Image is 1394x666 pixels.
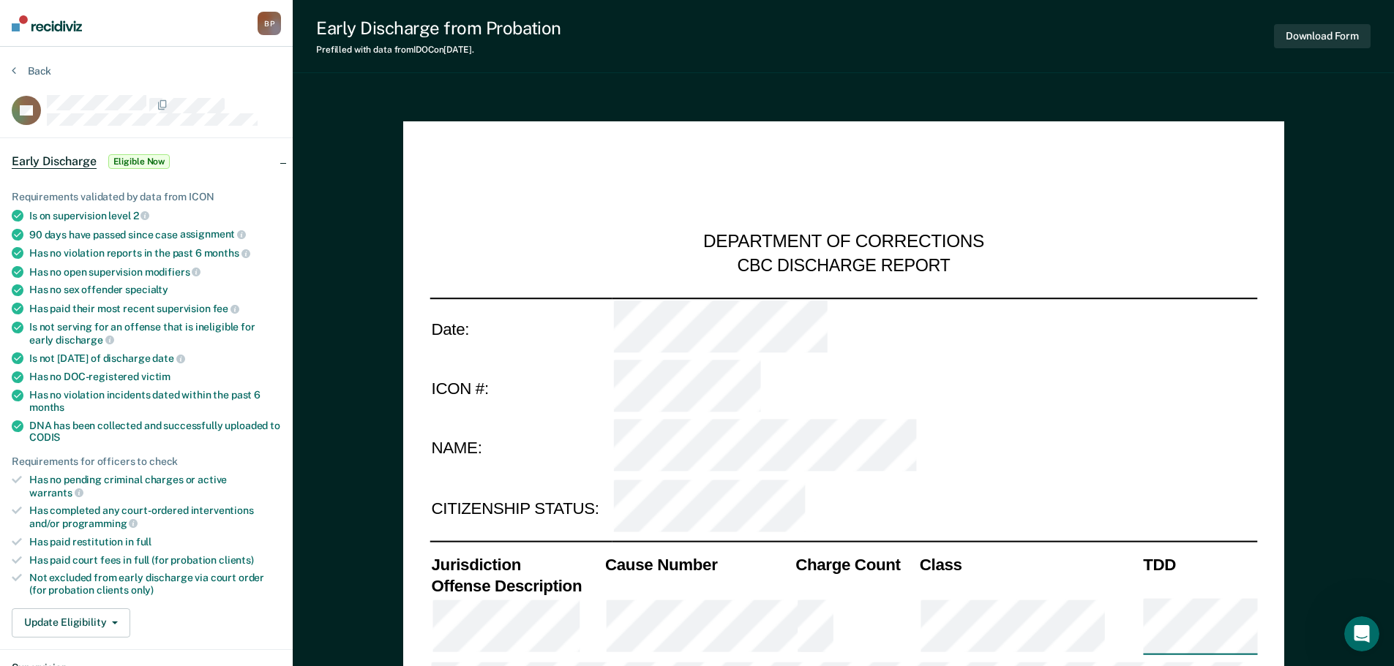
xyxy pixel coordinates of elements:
td: Date: [430,298,612,358]
span: only) [131,584,154,596]
div: DNA has been collected and successfully uploaded to [29,420,281,444]
span: full [136,536,151,548]
button: Download Form [1274,24,1371,48]
span: CODIS [29,431,60,443]
td: CITIZENSHIP STATUS: [430,478,612,538]
span: specialty [125,284,168,295]
button: BP [258,12,281,35]
span: warrants [29,487,83,499]
div: Has no DOC-registered [29,371,281,383]
span: discharge [56,334,114,346]
div: Early Discharge from Probation [316,18,561,39]
span: programming [62,518,138,529]
span: months [29,401,64,413]
th: Jurisdiction [430,554,604,575]
iframe: Intercom live chat [1344,616,1379,651]
td: NAME: [430,418,612,478]
div: DEPARTMENT OF CORRECTIONS [703,231,984,254]
div: 90 days have passed since case [29,228,281,241]
div: Requirements validated by data from ICON [12,191,281,203]
span: Early Discharge [12,154,97,169]
div: Has paid court fees in full (for probation [29,554,281,567]
div: Has paid restitution in [29,536,281,548]
span: 2 [133,210,150,222]
div: CBC DISCHARGE REPORT [737,254,950,276]
span: Eligible Now [108,154,170,169]
div: Is not [DATE] of discharge [29,352,281,365]
div: B P [258,12,281,35]
div: Has no violation incidents dated within the past 6 [29,389,281,414]
div: Has completed any court-ordered interventions and/or [29,504,281,529]
span: fee [213,303,239,314]
span: assignment [180,228,246,240]
div: Prefilled with data from IDOC on [DATE] . [316,45,561,55]
span: months [204,247,250,259]
div: Is not serving for an offense that is ineligible for early [29,321,281,346]
div: Not excluded from early discharge via court order (for probation clients [29,572,281,597]
span: victim [141,371,170,382]
div: Has no sex offender [29,284,281,296]
div: Has no violation reports in the past 6 [29,246,281,260]
img: Recidiviz [12,15,82,31]
span: modifiers [145,266,201,278]
th: TDD [1142,554,1257,575]
div: Requirements for officers to check [12,455,281,468]
td: ICON #: [430,358,612,418]
div: Has paid their most recent supervision [29,302,281,315]
div: Has no open supervision [29,265,281,279]
th: Class [918,554,1141,575]
button: Update Eligibility [12,608,130,637]
span: date [152,352,184,364]
div: Is on supervision level [29,209,281,222]
span: clients) [219,554,254,566]
th: Cause Number [603,554,793,575]
th: Charge Count [794,554,918,575]
th: Offense Description [430,575,604,597]
div: Has no pending criminal charges or active [29,474,281,499]
button: Back [12,64,51,77]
